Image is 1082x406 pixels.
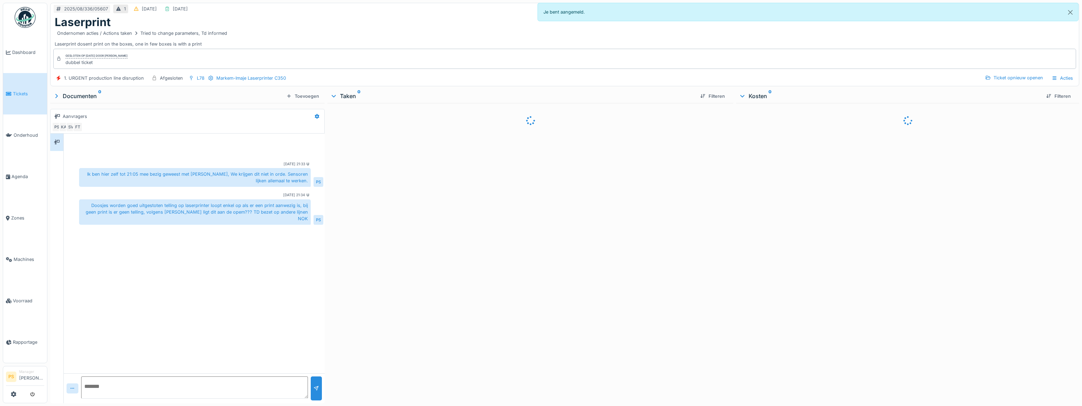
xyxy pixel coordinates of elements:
a: Dashboard [3,32,47,73]
span: Voorraad [13,297,44,304]
div: dubbel ticket [65,59,127,66]
div: PS [314,177,323,187]
div: KA [59,122,69,132]
div: [DATE] [142,6,157,12]
li: PS [6,372,16,382]
a: Rapportage [3,321,47,363]
div: Afgesloten [160,75,183,81]
button: Close [1062,3,1078,22]
a: Tickets [3,73,47,114]
a: Onderhoud [3,114,47,156]
div: PS [314,215,323,225]
div: Ondernomen acties / Actions taken Tried to change parameters, Td informed [57,30,227,37]
div: Markem-Imaje Laserprinter C350 [216,75,286,81]
span: Dashboard [12,49,44,56]
div: SV [66,122,76,132]
a: PS Manager[PERSON_NAME] [6,369,44,386]
div: FT [73,122,83,132]
div: Toevoegen [284,91,322,101]
div: Ticket opnieuw openen [982,73,1046,82]
sup: 0 [357,92,361,100]
div: Documenten [53,92,284,100]
div: [DATE] [173,6,188,12]
sup: 0 [768,92,772,100]
a: Machines [3,239,47,280]
div: Aanvragers [63,113,87,120]
h1: Laserprint [55,16,111,29]
span: Onderhoud [14,132,44,138]
div: [DATE] 21:33 [284,161,305,167]
li: [PERSON_NAME] [19,369,44,384]
a: Voorraad [3,280,47,321]
div: U [307,192,309,198]
div: 1 [124,6,126,12]
div: L78 [197,75,204,81]
div: Je bent aangemeld. [538,3,1079,21]
div: Gesloten op [DATE] door [PERSON_NAME] [65,54,127,58]
a: Agenda [3,156,47,197]
div: Acties [1049,73,1076,83]
div: Laserprint dosent print on the boxes, one in few boxes is with a print [55,29,1075,47]
span: Zones [11,215,44,221]
a: Zones [3,197,47,239]
div: Filteren [697,91,728,101]
sup: 0 [98,92,101,100]
div: 2025/08/336/05607 [64,6,108,12]
span: Agenda [11,173,44,180]
div: Ik ben hier zelf tot 21:05 mee bezig geweest met [PERSON_NAME], We krijgen dit niet in orde. Sens... [79,168,311,187]
span: Tickets [13,90,44,97]
div: Manager [19,369,44,374]
div: U [307,161,309,167]
div: Taken [330,92,695,100]
div: 1. URGENT production line disruption [64,75,144,81]
div: Doosjes worden goed uitgestoten telling op laserprinter loopt enkel op als er een print aanwezig ... [79,199,311,225]
div: Filteren [1043,91,1074,101]
img: Badge_color-CXgf-gQk.svg [15,7,36,28]
span: Machines [14,256,44,263]
span: Rapportage [13,339,44,345]
div: [DATE] 21:34 [283,192,305,198]
div: PS [52,122,62,132]
div: Kosten [739,92,1041,100]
